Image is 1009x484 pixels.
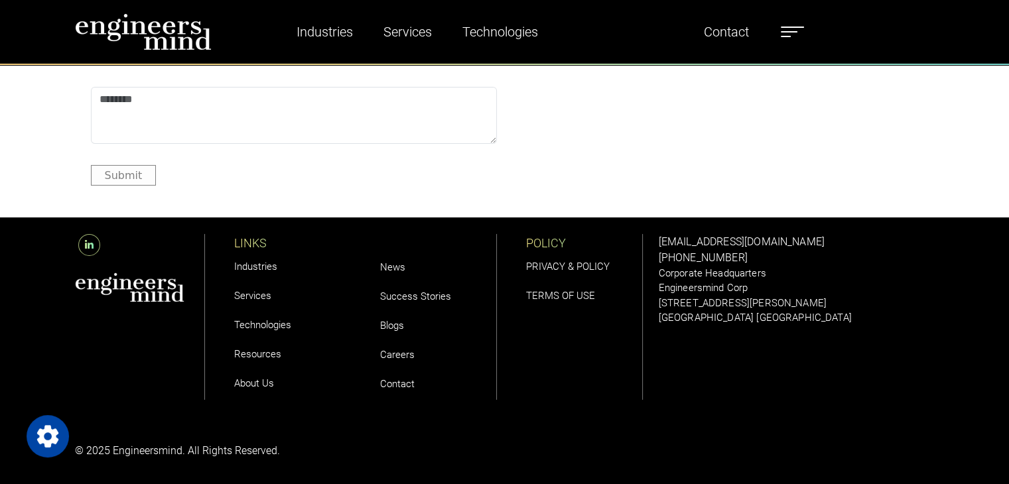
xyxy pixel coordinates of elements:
a: [PHONE_NUMBER] [659,251,748,264]
p: [GEOGRAPHIC_DATA] [GEOGRAPHIC_DATA] [659,310,935,326]
a: News [380,261,405,273]
a: TERMS OF USE [526,290,595,302]
a: Industries [291,17,358,47]
a: PRIVACY & POLICY [526,261,610,272]
a: LinkedIn [75,239,103,251]
p: [STREET_ADDRESS][PERSON_NAME] [659,296,935,311]
p: Corporate Headquarters [659,266,935,281]
p: LINKS [234,234,351,252]
a: Contact [699,17,754,47]
a: Technologies [234,319,291,331]
p: Engineersmind Corp [659,280,935,296]
p: POLICY [526,234,642,252]
p: © 2025 Engineersmind. All Rights Reserved. [75,443,497,459]
a: Careers [380,349,415,361]
a: Resources [234,348,281,360]
a: Industries [234,261,277,272]
a: Contact [380,378,415,390]
a: Services [234,290,271,302]
button: Submit [91,165,157,186]
a: [EMAIL_ADDRESS][DOMAIN_NAME] [659,235,825,248]
img: aws [75,272,185,302]
a: Success Stories [380,290,451,302]
img: logo [75,13,212,50]
a: Technologies [457,17,543,47]
a: Services [378,17,437,47]
iframe: reCAPTCHA [513,87,714,139]
a: About Us [234,377,274,389]
a: Blogs [380,320,404,332]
